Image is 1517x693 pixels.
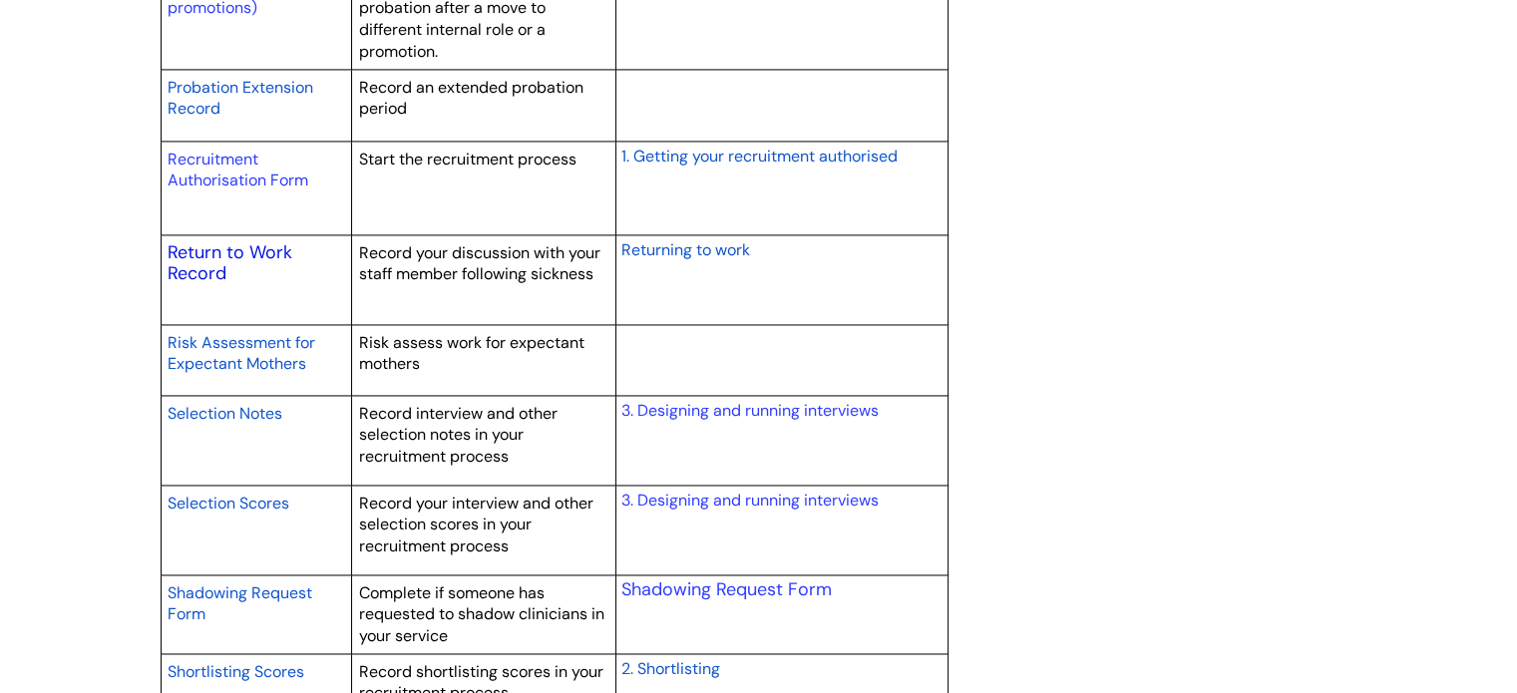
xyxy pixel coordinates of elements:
span: Record interview and other selection notes in your recruitment process [359,403,558,467]
span: Selection Scores [168,493,289,514]
span: Start the recruitment process [359,149,576,170]
a: Selection Scores [168,491,289,515]
a: Shortlisting Scores [168,659,304,683]
span: Record your interview and other selection scores in your recruitment process [359,493,593,556]
span: Selection Notes [168,403,282,424]
span: Shortlisting Scores [168,661,304,682]
span: Record your discussion with your staff member following sickness [359,242,600,285]
a: Shadowing Request Form [620,577,831,601]
a: 2. Shortlisting [620,656,719,680]
a: Recruitment Authorisation Form [168,149,308,191]
span: Returning to work [620,239,749,260]
a: Shadowing Request Form [168,580,312,626]
a: Return to Work Record [168,240,292,286]
span: Complete if someone has requested to shadow clinicians in your service [359,582,604,646]
span: Probation Extension Record [168,77,313,120]
span: Risk assess work for expectant mothers [359,332,584,375]
a: 1. Getting your recruitment authorised [620,144,897,168]
a: Probation Extension Record [168,75,313,121]
span: Shadowing Request Form [168,582,312,625]
a: 3. Designing and running interviews [620,400,878,421]
span: Record an extended probation period [359,77,583,120]
a: Returning to work [620,237,749,261]
a: Risk Assessment for Expectant Mothers [168,330,315,376]
a: Selection Notes [168,401,282,425]
a: 3. Designing and running interviews [620,490,878,511]
span: 2. Shortlisting [620,658,719,679]
span: Risk Assessment for Expectant Mothers [168,332,315,375]
span: 1. Getting your recruitment authorised [620,146,897,167]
